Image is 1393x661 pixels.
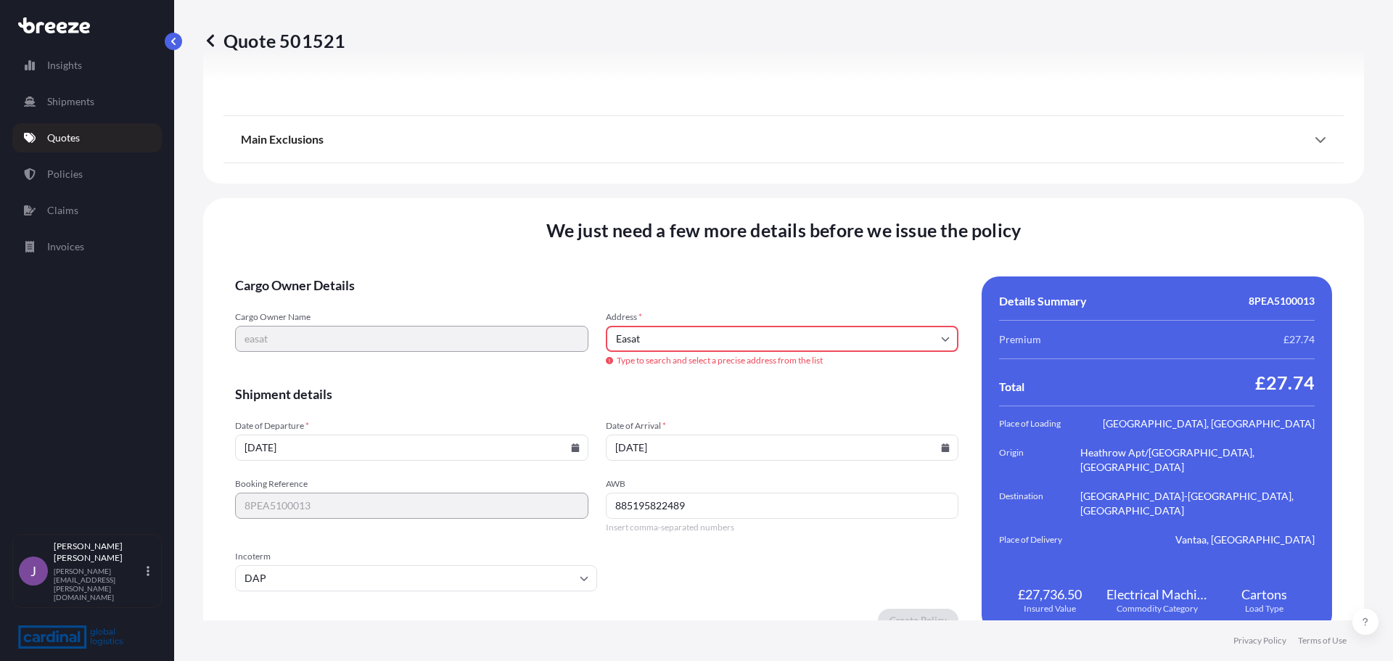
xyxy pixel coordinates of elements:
[241,132,324,147] span: Main Exclusions
[12,123,162,152] a: Quotes
[878,609,958,632] button: Create Policy
[54,567,144,602] p: [PERSON_NAME][EMAIL_ADDRESS][PERSON_NAME][DOMAIN_NAME]
[546,218,1022,242] span: We just need a few more details before we issue the policy
[12,160,162,189] a: Policies
[12,196,162,225] a: Claims
[606,355,959,366] span: Type to search and select a precise address from the list
[1080,446,1315,475] span: Heathrow Apt/[GEOGRAPHIC_DATA], [GEOGRAPHIC_DATA]
[606,311,959,323] span: Address
[235,478,588,490] span: Booking Reference
[1106,586,1208,603] span: Electrical Machinery and Equipment
[1255,371,1315,394] span: £27.74
[1233,635,1286,646] a: Privacy Policy
[1245,603,1283,615] span: Load Type
[47,58,82,73] p: Insights
[235,276,958,294] span: Cargo Owner Details
[18,625,123,649] img: organization-logo
[235,435,588,461] input: dd/mm/yyyy
[12,232,162,261] a: Invoices
[1117,603,1198,615] span: Commodity Category
[606,522,959,533] span: Insert comma-separated numbers
[606,493,959,519] input: Number1, number2,...
[12,87,162,116] a: Shipments
[1103,416,1315,431] span: [GEOGRAPHIC_DATA], [GEOGRAPHIC_DATA]
[235,551,597,562] span: Incoterm
[47,239,84,254] p: Invoices
[203,29,345,52] p: Quote 501521
[47,167,83,181] p: Policies
[999,416,1080,431] span: Place of Loading
[235,311,588,323] span: Cargo Owner Name
[47,94,94,109] p: Shipments
[1241,586,1287,603] span: Cartons
[889,613,947,628] p: Create Policy
[999,379,1024,394] span: Total
[606,326,959,352] input: Cargo owner address
[12,51,162,80] a: Insights
[235,420,588,432] span: Date of Departure
[54,541,144,564] p: [PERSON_NAME] [PERSON_NAME]
[1024,603,1076,615] span: Insured Value
[999,332,1041,347] span: Premium
[47,203,78,218] p: Claims
[241,122,1326,157] div: Main Exclusions
[1175,533,1315,547] span: Vantaa, [GEOGRAPHIC_DATA]
[235,565,597,591] input: Select...
[47,131,80,145] p: Quotes
[30,564,36,578] span: J
[1298,635,1347,646] a: Terms of Use
[999,294,1087,308] span: Details Summary
[1018,586,1082,603] span: £27,736.50
[1283,332,1315,347] span: £27.74
[1249,294,1315,308] span: 8PEA5100013
[606,478,959,490] span: AWB
[606,420,959,432] span: Date of Arrival
[999,533,1080,547] span: Place of Delivery
[235,493,588,519] input: Your internal reference
[235,385,958,403] span: Shipment details
[1080,489,1315,518] span: [GEOGRAPHIC_DATA]-[GEOGRAPHIC_DATA], [GEOGRAPHIC_DATA]
[606,435,959,461] input: dd/mm/yyyy
[999,489,1080,518] span: Destination
[999,446,1080,475] span: Origin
